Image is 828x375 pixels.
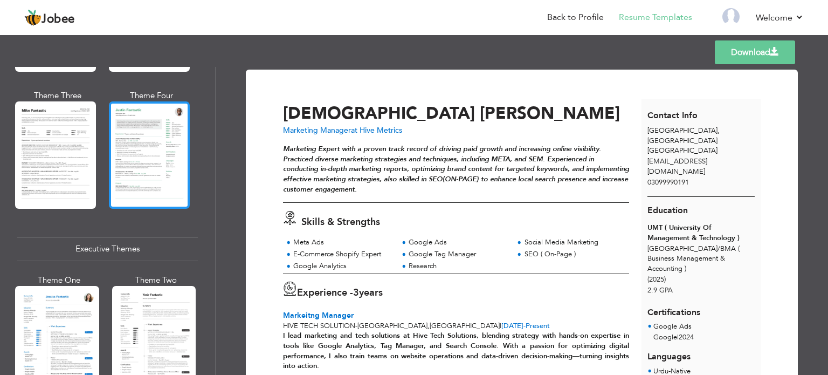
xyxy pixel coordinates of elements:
[283,331,629,371] strong: I lead marketing and tech solutions at Hive Tech Solutions, blending strategy with hands-on exper...
[525,237,623,248] div: Social Media Marketing
[42,13,75,25] span: Jobee
[283,310,354,321] span: Markeitng Manager
[293,237,392,248] div: Meta Ads
[114,275,198,286] div: Theme Two
[355,321,357,331] span: -
[647,244,740,274] span: [GEOGRAPHIC_DATA] BMA ( Business Management & Accounting )
[24,9,75,26] a: Jobee
[647,126,717,135] span: [GEOGRAPHIC_DATA]
[653,332,694,343] p: Google 2024
[353,286,359,299] span: 3
[409,237,507,248] div: Google Ads
[523,321,526,331] span: -
[647,275,666,284] span: (2025)
[641,126,761,156] div: [GEOGRAPHIC_DATA]
[647,343,691,363] span: Languages
[525,249,623,260] div: SEO ( On-Page )
[647,285,673,295] span: 2.9 GPA
[647,298,700,319] span: Certifications
[500,321,501,331] span: |
[501,321,550,331] span: Present
[717,126,720,135] span: ,
[409,261,507,271] div: Research
[647,146,717,155] span: [GEOGRAPHIC_DATA]
[17,90,98,101] div: Theme Three
[430,321,500,331] span: [GEOGRAPHIC_DATA]
[353,286,383,300] label: years
[409,249,507,260] div: Google Tag Manager
[547,11,604,24] a: Back to Profile
[717,244,720,254] span: /
[283,125,351,135] span: Marketing Manager
[647,178,689,187] span: 03099990191
[647,110,698,121] span: Contact Info
[722,8,740,25] img: Profile Img
[301,215,380,229] span: Skills & Strengths
[715,40,795,64] a: Download
[427,321,430,331] span: ,
[357,321,427,331] span: [GEOGRAPHIC_DATA]
[653,322,692,331] span: Google Ads
[480,102,620,125] span: [PERSON_NAME]
[501,321,526,331] span: [DATE]
[619,11,692,24] a: Resume Templates
[293,249,392,260] div: E-Commerce Shopify Expert
[677,332,679,342] span: |
[283,321,355,331] span: Hive Tech Solution
[24,9,42,26] img: jobee.io
[756,11,804,24] a: Welcome
[647,156,707,176] span: [EMAIL_ADDRESS][DOMAIN_NAME]
[647,204,688,216] span: Education
[17,275,101,286] div: Theme One
[111,90,192,101] div: Theme Four
[293,261,392,271] div: Google Analytics
[647,223,755,243] div: UMT ( University Of Management & Technology )
[283,102,475,125] span: [DEMOGRAPHIC_DATA]
[283,144,629,194] strong: Marketing Expert with a proven track record of driving paid growth and increasing online visibili...
[351,125,402,135] span: at Hive Metrics
[297,286,353,299] span: Experience -
[17,237,198,261] div: Executive Themes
